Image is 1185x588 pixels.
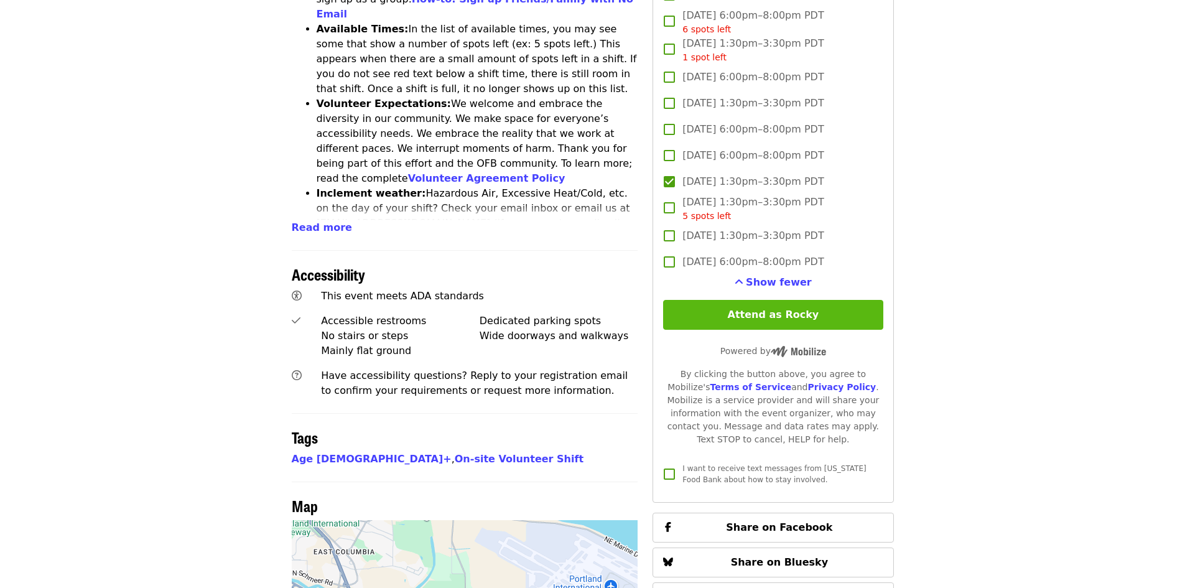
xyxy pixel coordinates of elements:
[653,513,893,543] button: Share on Facebook
[682,70,824,85] span: [DATE] 6:00pm–8:00pm PDT
[321,329,480,343] div: No stairs or steps
[317,187,426,199] strong: Inclement weather:
[292,290,302,302] i: universal-access icon
[317,98,452,110] strong: Volunteer Expectations:
[321,343,480,358] div: Mainly flat ground
[663,368,883,446] div: By clicking the button above, you agree to Mobilize's and . Mobilize is a service provider and wi...
[321,314,480,329] div: Accessible restrooms
[663,300,883,330] button: Attend as Rocky
[480,329,638,343] div: Wide doorways and walkways
[682,228,824,243] span: [DATE] 1:30pm–3:30pm PDT
[735,275,812,290] button: See more timeslots
[317,186,638,261] li: Hazardous Air, Excessive Heat/Cold, etc. on the day of your shift? Check your email inbox or emai...
[321,290,484,302] span: This event meets ADA standards
[292,220,352,235] button: Read more
[682,148,824,163] span: [DATE] 6:00pm–8:00pm PDT
[653,548,893,577] button: Share on Bluesky
[292,453,455,465] span: ,
[746,276,812,288] span: Show fewer
[317,23,409,35] strong: Available Times:
[317,96,638,186] li: We welcome and embrace the diversity in our community. We make space for everyone’s accessibility...
[455,453,583,465] a: On-site Volunteer Shift
[682,464,866,484] span: I want to receive text messages from [US_STATE] Food Bank about how to stay involved.
[771,346,826,357] img: Powered by Mobilize
[731,556,829,568] span: Share on Bluesky
[682,8,824,36] span: [DATE] 6:00pm–8:00pm PDT
[682,36,824,64] span: [DATE] 1:30pm–3:30pm PDT
[317,22,638,96] li: In the list of available times, you may see some that show a number of spots left (ex: 5 spots le...
[292,495,318,516] span: Map
[682,96,824,111] span: [DATE] 1:30pm–3:30pm PDT
[682,174,824,189] span: [DATE] 1:30pm–3:30pm PDT
[480,314,638,329] div: Dedicated parking spots
[726,521,832,533] span: Share on Facebook
[321,370,628,396] span: Have accessibility questions? Reply to your registration email to confirm your requirements or re...
[682,52,727,62] span: 1 spot left
[682,195,824,223] span: [DATE] 1:30pm–3:30pm PDT
[682,24,731,34] span: 6 spots left
[292,222,352,233] span: Read more
[292,370,302,381] i: question-circle icon
[807,382,876,392] a: Privacy Policy
[292,263,365,285] span: Accessibility
[292,453,452,465] a: Age [DEMOGRAPHIC_DATA]+
[292,426,318,448] span: Tags
[682,122,824,137] span: [DATE] 6:00pm–8:00pm PDT
[292,315,300,327] i: check icon
[710,382,791,392] a: Terms of Service
[720,346,826,356] span: Powered by
[682,211,731,221] span: 5 spots left
[408,172,565,184] a: Volunteer Agreement Policy
[682,254,824,269] span: [DATE] 6:00pm–8:00pm PDT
